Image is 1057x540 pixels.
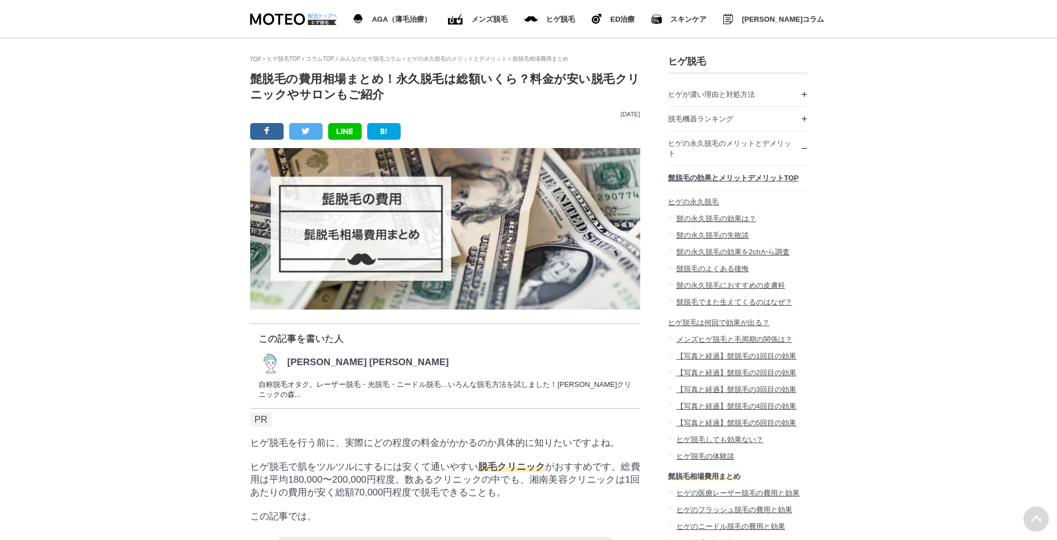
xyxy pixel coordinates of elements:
[668,174,799,182] span: 髭脱毛の効果とメリットデメリットTOP
[308,13,338,18] img: 総合トップへ
[676,435,763,444] span: ヒゲ脱毛しても効果ない？
[668,115,733,123] span: 脱毛機器ランキング
[250,111,640,117] p: [DATE]
[668,210,807,227] a: 髭の永久脱毛の効果は？
[250,13,337,25] img: MOTEO HIGE DATSUMOU
[676,335,792,343] span: メンズヒゲ脱毛と毛周期の関係は？
[676,489,799,497] span: ヒゲの医療レーザー脱毛の費用と効果
[668,190,807,211] a: ヒゲの永久脱毛
[668,502,807,518] a: ヒゲのフラッシュ脱毛の費用と効果
[306,56,334,62] a: コラムTOP
[509,55,568,63] li: 髭脱毛相場費用まとめ
[676,248,789,256] span: 髭の永久脱毛の効果を2chから調査
[592,12,635,26] a: ヒゲ脱毛 ED治療
[259,332,632,345] p: この記事を書いた人
[668,465,741,485] a: 髭脱毛相場費用まとめ
[259,351,282,374] img: 和樹 森上
[668,472,741,480] span: 髭脱毛相場費用まとめ
[250,413,272,426] span: PR
[676,419,796,427] span: 【写真と経過】髭脱毛の5回目の効果
[407,56,507,62] a: ヒゲの永久脱毛のメリットとデメリット
[676,385,796,394] span: 【写真と経過】髭脱毛の3回目の効果
[742,16,824,23] span: [PERSON_NAME]コラム
[668,431,807,448] a: ヒゲ脱毛しても効果ない？
[668,107,807,131] a: 脱毛機器ランキング
[668,398,807,415] a: 【写真と経過】髭脱毛の4回目の効果
[372,16,431,23] span: AGA（薄毛治療）
[668,348,807,365] a: 【写真と経過】髭脱毛の1回目の効果
[524,13,575,25] a: メンズ脱毛 ヒゲ脱毛
[250,510,640,523] p: この記事では、
[250,436,640,449] p: ヒゲ脱毛を行う前に、実際にどの程度の料金がかかるのか具体的に知りたいですよね。
[676,402,796,410] span: 【写真と経過】髭脱毛の4回目の効果
[668,331,807,348] a: メンズヒゲ脱毛と毛周期の関係は？
[676,352,796,360] span: 【写真と経過】髭脱毛の1回目の効果
[592,14,602,24] img: ヒゲ脱毛
[448,11,508,27] a: ED（勃起不全）治療 メンズ脱毛
[668,485,807,502] a: ヒゲの医療レーザー脱毛の費用と効果
[676,452,734,460] span: ヒゲ脱毛の体験談
[668,227,807,244] a: 髭の永久脱毛の失敗談
[250,148,640,310] img: 【2019】髭脱毛の費用相場まとめ！永久脱毛は総額いくら？料金が安い脱毛クリニックやサロンもご紹介
[723,14,733,24] img: みんなのMOTEOコラム
[668,448,807,465] a: ヒゲ脱毛の体験談
[546,16,575,23] span: ヒゲ脱毛
[676,369,796,377] span: 【写真と経過】髭脱毛の2回目の効果
[471,16,508,23] span: メンズ脱毛
[353,14,364,24] img: AGA（薄毛治療）
[250,71,640,102] h1: 髭脱毛の費用相場まとめ！永久脱毛は総額いくら？料金が安い脱毛クリニックやサロンもご紹介
[668,415,807,431] a: 【写真と経過】髭脱毛の5回目の効果
[668,365,807,381] a: 【写真と経過】髭脱毛の2回目の効果
[668,381,807,398] a: 【写真と経過】髭脱毛の3回目の効果
[668,82,807,106] a: ヒゲが濃い理由と対処方法
[676,214,756,223] span: 髭の永久脱毛の効果は？
[668,261,807,277] a: 髭脱毛のよくある後悔
[676,298,792,306] span: 髭脱毛でまた生えてくるのはなぜ？
[1024,507,1049,532] img: PAGE UP
[478,462,545,472] span: 脱毛クリニック
[668,277,807,294] a: 髭の永久脱毛におすすめの皮膚科
[250,56,261,62] a: TOP
[610,16,635,23] span: ED治療
[676,264,748,273] span: 髭脱毛のよくある後悔
[288,357,449,368] p: [PERSON_NAME] [PERSON_NAME]
[723,12,824,27] a: みんなのMOTEOコラム [PERSON_NAME]コラム
[353,12,432,26] a: AGA（薄毛治療） AGA（薄毛治療）
[337,129,353,134] img: LINE
[668,311,807,331] a: ヒゲ脱毛は何回で効果が出る？
[668,131,807,165] a: ヒゲの永久脱毛のメリットとデメリット
[676,505,792,514] span: ヒゲのフラッシュ脱毛の費用と効果
[651,12,707,26] a: スキンケア
[340,56,401,62] a: みんなのヒゲ脱毛コラム
[668,55,807,68] h3: ヒゲ脱毛
[668,166,807,190] a: 髭脱毛の効果とメリットデメリットTOP
[259,351,449,374] a: 和樹 森上 [PERSON_NAME] [PERSON_NAME]
[381,129,387,134] img: B!
[668,198,719,206] span: ヒゲの永久脱毛
[668,294,807,311] a: 髭脱毛でまた生えてくるのはなぜ？
[676,522,785,531] span: ヒゲのニードル脱毛の費用と効果
[668,90,755,99] span: ヒゲが濃い理由と対処方法
[250,460,640,499] p: ヒゲ脱毛で肌をツルツルにするには安くて通いやすい がおすすめです。総費用は平均180,000〜200,000円程度。数あるクリニックの中でも、湘南美容クリニックは1回あたりの費用が安く総額70,...
[668,244,807,261] a: 髭の永久脱毛の効果を2chから調査
[670,16,707,23] span: スキンケア
[668,139,791,158] span: ヒゲの永久脱毛のメリットとデメリット
[676,281,785,289] span: 髭の永久脱毛におすすめの皮膚科
[448,13,463,25] img: ED（勃起不全）治療
[668,518,807,535] a: ヒゲのニードル脱毛の費用と効果
[259,380,632,400] dd: 自称脱毛オタク。レーザー脱毛・光脱毛・ニードル脱毛…いろんな脱毛方法を試しました！[PERSON_NAME]クリニックの森...
[676,231,748,239] span: 髭の永久脱毛の失敗談
[668,318,769,327] span: ヒゲ脱毛は何回で効果が出る？
[524,16,538,22] img: メンズ脱毛
[267,56,300,62] a: ヒゲ脱毛TOP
